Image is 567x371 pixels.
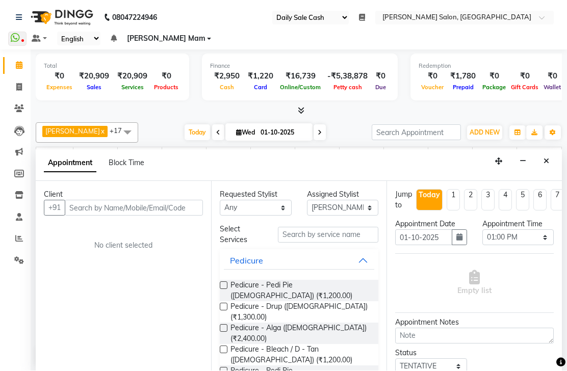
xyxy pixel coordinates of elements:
[277,84,323,91] span: Online/Custom
[230,255,263,267] div: Pedicure
[234,129,257,137] span: Wed
[551,190,564,211] li: 7
[508,71,541,83] div: ₹0
[395,219,467,230] div: Appointment Date
[210,71,244,83] div: ₹2,950
[447,190,460,211] li: 1
[419,190,440,201] div: Today
[44,154,96,173] span: Appointment
[372,71,390,83] div: ₹0
[44,200,65,216] button: +91
[207,148,250,161] span: Priyanka
[467,126,502,140] button: ADD NEW
[75,71,113,83] div: ₹20,909
[419,62,563,71] div: Redemption
[384,148,428,171] span: [PERSON_NAME]
[295,148,339,171] span: [PERSON_NAME]
[230,323,370,344] span: Pedicure - Alga ([DEMOGRAPHIC_DATA]) (₹2,400.00)
[44,84,75,91] span: Expenses
[73,148,117,171] span: [PERSON_NAME]
[109,158,144,168] span: Block Time
[26,4,96,32] img: logo
[113,71,151,83] div: ₹20,909
[110,127,130,135] span: +17
[450,84,476,91] span: Prepaid
[419,84,446,91] span: Voucher
[470,129,500,137] span: ADD NEW
[162,148,206,161] span: Chandan
[220,190,292,200] div: Requested Stylist
[230,344,370,366] span: Pedicure - Bleach / D - Tan ([DEMOGRAPHIC_DATA]) (₹1,200.00)
[44,62,181,71] div: Total
[230,280,370,302] span: Pedicure - Pedi Pie ([DEMOGRAPHIC_DATA]) (₹1,200.00)
[185,125,210,141] span: Today
[457,271,492,297] span: Empty list
[481,190,495,211] li: 3
[119,84,146,91] span: Services
[473,148,517,171] span: [PERSON_NAME]
[516,190,529,211] li: 5
[84,84,104,91] span: Sales
[419,71,446,83] div: ₹0
[331,84,365,91] span: Petty cash
[151,71,181,83] div: ₹0
[44,190,203,200] div: Client
[395,348,467,359] div: Status
[446,71,480,83] div: ₹1,780
[541,71,563,83] div: ₹0
[533,190,547,211] li: 6
[257,125,308,141] input: 2025-10-01
[517,148,561,161] span: Veer
[464,190,477,211] li: 2
[44,71,75,83] div: ₹0
[151,84,181,91] span: Products
[45,127,100,136] span: [PERSON_NAME]
[372,125,461,141] input: Search Appointment
[127,34,205,44] span: [PERSON_NAME] Mam
[541,84,563,91] span: Wallet
[68,241,178,251] div: No client selected
[65,200,203,216] input: Search by Name/Mobile/Email/Code
[112,4,157,32] b: 08047224946
[428,148,472,171] span: [PERSON_NAME]
[373,84,389,91] span: Due
[100,127,105,136] a: x
[395,317,554,328] div: Appointment Notes
[323,71,372,83] div: -₹5,38,878
[212,224,270,246] div: Select Services
[340,148,383,161] span: COUNTER
[36,148,73,158] div: Stylist
[508,84,541,91] span: Gift Cards
[395,230,452,246] input: yyyy-mm-dd
[230,302,370,323] span: Pedicure - Drup ([DEMOGRAPHIC_DATA]) (₹1,300.00)
[499,190,512,211] li: 4
[480,84,508,91] span: Package
[482,219,554,230] div: Appointment Time
[278,227,378,243] input: Search by service name
[277,71,323,83] div: ₹16,739
[251,84,270,91] span: Card
[244,71,277,83] div: ₹1,220
[539,154,554,170] button: Close
[395,190,412,211] div: Jump to
[118,148,162,161] span: Santosh
[210,62,390,71] div: Finance
[217,84,237,91] span: Cash
[224,252,374,270] button: Pedicure
[480,71,508,83] div: ₹0
[307,190,379,200] div: Assigned Stylist
[251,148,295,161] span: Roshan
